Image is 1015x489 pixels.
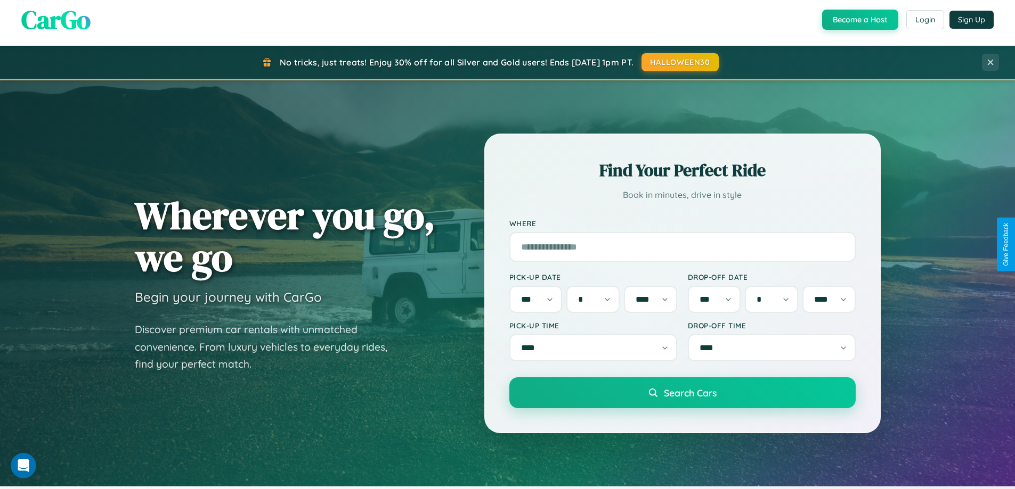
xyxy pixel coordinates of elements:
span: Search Cars [664,387,717,399]
button: Sign Up [949,11,994,29]
button: Search Cars [509,377,856,408]
button: Login [906,10,944,29]
h1: Wherever you go, we go [135,194,435,278]
label: Drop-off Time [688,321,856,330]
div: Give Feedback [1002,223,1010,266]
label: Where [509,219,856,228]
button: Become a Host [822,10,898,30]
span: CarGo [21,2,91,37]
p: Book in minutes, drive in style [509,187,856,203]
p: Discover premium car rentals with unmatched convenience. From luxury vehicles to everyday rides, ... [135,321,401,373]
button: HALLOWEEN30 [642,53,719,71]
label: Pick-up Date [509,272,677,281]
label: Pick-up Time [509,321,677,330]
h3: Begin your journey with CarGo [135,289,322,305]
iframe: Intercom live chat [11,453,36,478]
label: Drop-off Date [688,272,856,281]
span: No tricks, just treats! Enjoy 30% off for all Silver and Gold users! Ends [DATE] 1pm PT. [280,57,634,68]
h2: Find Your Perfect Ride [509,159,856,182]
